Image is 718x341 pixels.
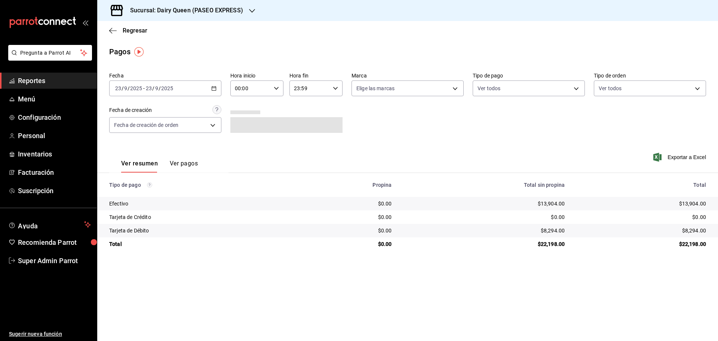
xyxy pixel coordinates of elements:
[18,149,91,159] span: Inventarios
[18,237,91,247] span: Recomienda Parrot
[302,240,392,248] div: $0.00
[114,121,178,129] span: Fecha de creación de orden
[109,106,152,114] div: Fecha de creación
[18,256,91,266] span: Super Admin Parrot
[577,213,706,221] div: $0.00
[289,73,343,78] label: Hora fin
[404,227,565,234] div: $8,294.00
[109,27,147,34] button: Regresar
[302,182,392,188] div: Propina
[124,6,243,15] h3: Sucursal: Dairy Queen (PASEO EXPRESS)
[302,227,392,234] div: $0.00
[147,182,152,188] svg: Los pagos realizados con Pay y otras terminales son montos brutos.
[20,49,80,57] span: Pregunta a Parrot AI
[121,160,158,173] button: Ver resumen
[302,213,392,221] div: $0.00
[152,85,154,91] span: /
[155,85,159,91] input: --
[478,85,500,92] span: Ver todos
[599,85,622,92] span: Ver todos
[18,186,91,196] span: Suscripción
[134,47,144,57] img: Tooltip marker
[594,73,706,78] label: Tipo de orden
[18,94,91,104] span: Menú
[577,182,706,188] div: Total
[5,54,92,62] a: Pregunta a Parrot AI
[18,76,91,86] span: Reportes
[9,330,91,338] span: Sugerir nueva función
[109,200,290,207] div: Efectivo
[109,46,131,57] div: Pagos
[115,85,122,91] input: --
[356,85,395,92] span: Elige las marcas
[302,200,392,207] div: $0.00
[404,182,565,188] div: Total sin propina
[18,112,91,122] span: Configuración
[230,73,283,78] label: Hora inicio
[577,240,706,248] div: $22,198.00
[109,213,290,221] div: Tarjeta de Crédito
[109,227,290,234] div: Tarjeta de Débito
[404,213,565,221] div: $0.00
[170,160,198,173] button: Ver pagos
[18,220,81,229] span: Ayuda
[161,85,174,91] input: ----
[18,167,91,177] span: Facturación
[577,200,706,207] div: $13,904.00
[143,85,145,91] span: -
[122,85,124,91] span: /
[577,227,706,234] div: $8,294.00
[18,131,91,141] span: Personal
[130,85,142,91] input: ----
[404,240,565,248] div: $22,198.00
[121,160,198,173] div: navigation tabs
[404,200,565,207] div: $13,904.00
[128,85,130,91] span: /
[145,85,152,91] input: --
[352,73,464,78] label: Marca
[8,45,92,61] button: Pregunta a Parrot AI
[159,85,161,91] span: /
[123,27,147,34] span: Regresar
[473,73,585,78] label: Tipo de pago
[124,85,128,91] input: --
[109,73,221,78] label: Fecha
[109,182,290,188] div: Tipo de pago
[82,19,88,25] button: open_drawer_menu
[109,240,290,248] div: Total
[655,153,706,162] button: Exportar a Excel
